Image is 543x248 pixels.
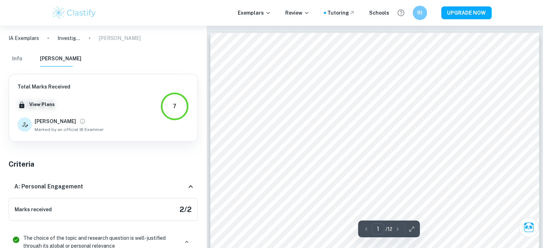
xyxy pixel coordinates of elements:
button: View Plans [27,99,56,110]
button: Info [9,51,26,67]
button: Ask Clai [519,217,539,237]
div: 7 [173,102,176,111]
a: Tutoring [327,9,355,17]
button: View full profile [77,116,87,126]
p: Investigation Regarding the Correlation Between HDI and Mortality Rates due to Stroke [57,34,80,42]
span: Marked by an official IB Examiner [35,126,104,133]
button: Help and Feedback [395,7,407,19]
h6: Total Marks Received [17,83,104,91]
p: / 12 [386,225,392,233]
h6: A: Personal Engagement [14,182,83,191]
p: [PERSON_NAME] [99,34,141,42]
h6: RI [416,9,424,17]
button: RI [413,6,427,20]
button: UPGRADE NOW [441,6,492,19]
img: Clastify logo [52,6,97,20]
svg: Correct [12,236,20,244]
p: Exemplars [238,9,271,17]
h5: Criteria [9,159,198,169]
h5: 2 / 2 [180,204,192,215]
div: A: Personal Engagement [9,175,198,198]
p: Review [285,9,310,17]
a: IA Exemplars [9,34,39,42]
button: [PERSON_NAME] [40,51,81,67]
a: Schools [369,9,389,17]
h6: [PERSON_NAME] [35,117,76,125]
h6: Marks received [15,206,52,213]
